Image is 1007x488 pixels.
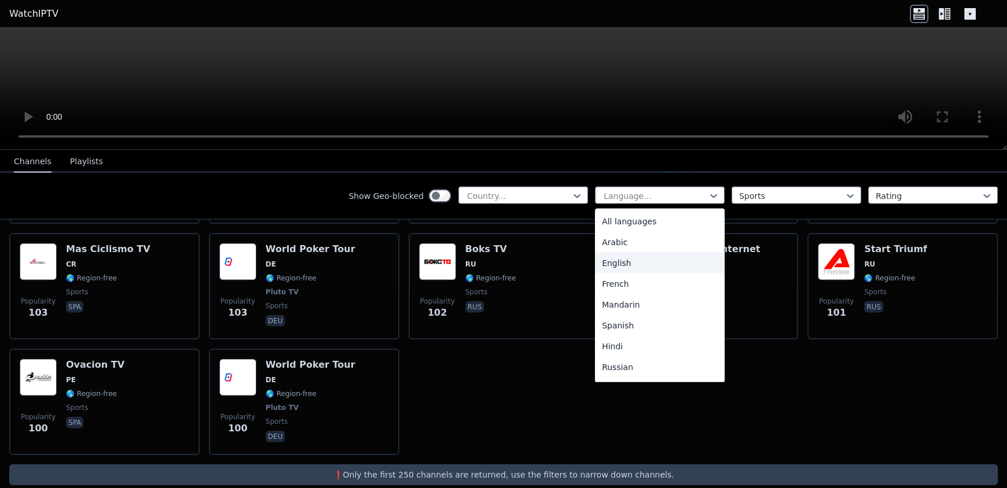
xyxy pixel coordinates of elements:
[864,260,875,269] span: RU
[595,273,725,294] div: French
[465,287,487,297] span: sports
[266,417,288,426] span: sports
[228,422,247,435] span: 100
[228,306,247,320] span: 103
[266,243,355,255] h6: World Poker Tour
[266,287,299,297] span: Pluto TV
[595,253,725,273] div: English
[20,243,57,280] img: Mas Ciclismo TV
[864,287,886,297] span: sports
[465,301,484,313] p: rus
[66,273,117,283] span: 🌎 Region-free
[266,431,285,442] p: deu
[826,306,846,320] span: 101
[266,260,276,269] span: DE
[266,359,355,371] h6: World Poker Tour
[819,297,854,306] span: Popularity
[465,273,516,283] span: 🌎 Region-free
[266,389,317,398] span: 🌎 Region-free
[348,190,424,202] label: Show Geo-blocked
[266,273,317,283] span: 🌎 Region-free
[219,359,256,396] img: World Poker Tour
[266,315,285,327] p: deu
[864,243,927,255] h6: Start Triumf
[28,306,47,320] span: 103
[864,273,915,283] span: 🌎 Region-free
[14,151,52,173] button: Channels
[818,243,855,280] img: Start Triumf
[595,378,725,398] div: Portuguese
[595,232,725,253] div: Arabic
[420,297,455,306] span: Popularity
[595,315,725,336] div: Spanish
[266,403,299,412] span: Pluto TV
[21,297,56,306] span: Popularity
[20,359,57,396] img: Ovacion TV
[219,243,256,280] img: World Poker Tour
[595,294,725,315] div: Mandarin
[14,469,993,480] p: ❗️Only the first 250 channels are returned, use the filters to narrow down channels.
[595,336,725,357] div: Hindi
[66,403,88,412] span: sports
[70,151,103,173] button: Playlists
[66,375,76,385] span: PE
[21,412,56,422] span: Popularity
[465,243,516,255] h6: Boks TV
[419,243,456,280] img: Boks TV
[428,306,447,320] span: 102
[220,297,255,306] span: Popularity
[595,211,725,232] div: All languages
[266,375,276,385] span: DE
[266,301,288,310] span: sports
[465,260,476,269] span: RU
[66,287,88,297] span: sports
[66,260,76,269] span: CR
[9,7,58,21] a: WatchIPTV
[66,389,117,398] span: 🌎 Region-free
[66,359,124,371] h6: Ovacion TV
[66,301,83,313] p: spa
[66,417,83,428] p: spa
[864,301,883,313] p: rus
[220,412,255,422] span: Popularity
[28,422,47,435] span: 100
[66,243,150,255] h6: Mas Ciclismo TV
[595,357,725,378] div: Russian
